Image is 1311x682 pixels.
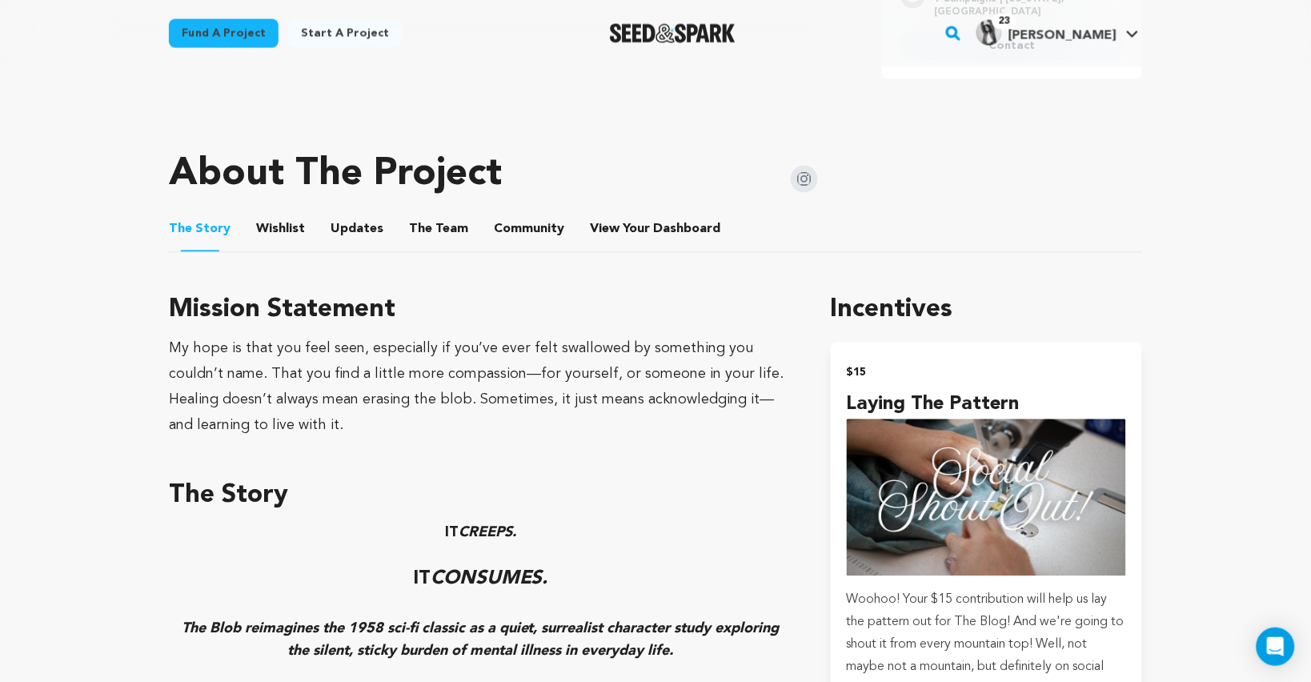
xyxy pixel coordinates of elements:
[1008,30,1117,42] span: [PERSON_NAME]
[653,220,720,239] span: Dashboard
[459,526,516,540] em: CREEPS.
[976,20,1002,46] img: b63d74774e80a379.jpg
[169,567,792,592] h2: IT
[590,220,724,239] a: ViewYourDashboard
[409,220,432,239] span: The
[590,220,724,239] span: Your
[169,220,192,239] span: The
[182,622,780,659] em: The Blob reimagines the 1958 sci-fi classic as a quiet, surrealist character study exploring the ...
[169,220,231,239] span: Story
[431,570,548,589] em: CONSUMES.
[409,220,468,239] span: Team
[847,362,1126,384] h2: $15
[610,24,736,43] img: Seed&Spark Logo Dark Mode
[169,291,792,330] h3: Mission Statement
[610,24,736,43] a: Seed&Spark Homepage
[288,19,402,48] a: Start a project
[791,166,818,193] img: Seed&Spark Instagram Icon
[973,17,1142,46] a: Elitia D.'s Profile
[976,20,1117,46] div: Elitia D.'s Profile
[169,477,792,516] h3: The Story
[847,419,1126,576] img: incentive
[169,336,792,439] div: My hope is that you feel seen, especially if you’ve ever felt swallowed by something you couldn’t...
[973,17,1142,50] span: Elitia D.'s Profile
[169,19,279,48] a: Fund a project
[992,14,1016,30] span: 23
[1257,628,1295,666] div: Open Intercom Messenger
[256,220,305,239] span: Wishlist
[831,291,1142,330] h1: Incentives
[169,522,792,544] h3: IT
[494,220,564,239] span: Community
[847,391,1126,419] h4: Laying the Pattern
[331,220,383,239] span: Updates
[169,156,502,195] h1: About The Project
